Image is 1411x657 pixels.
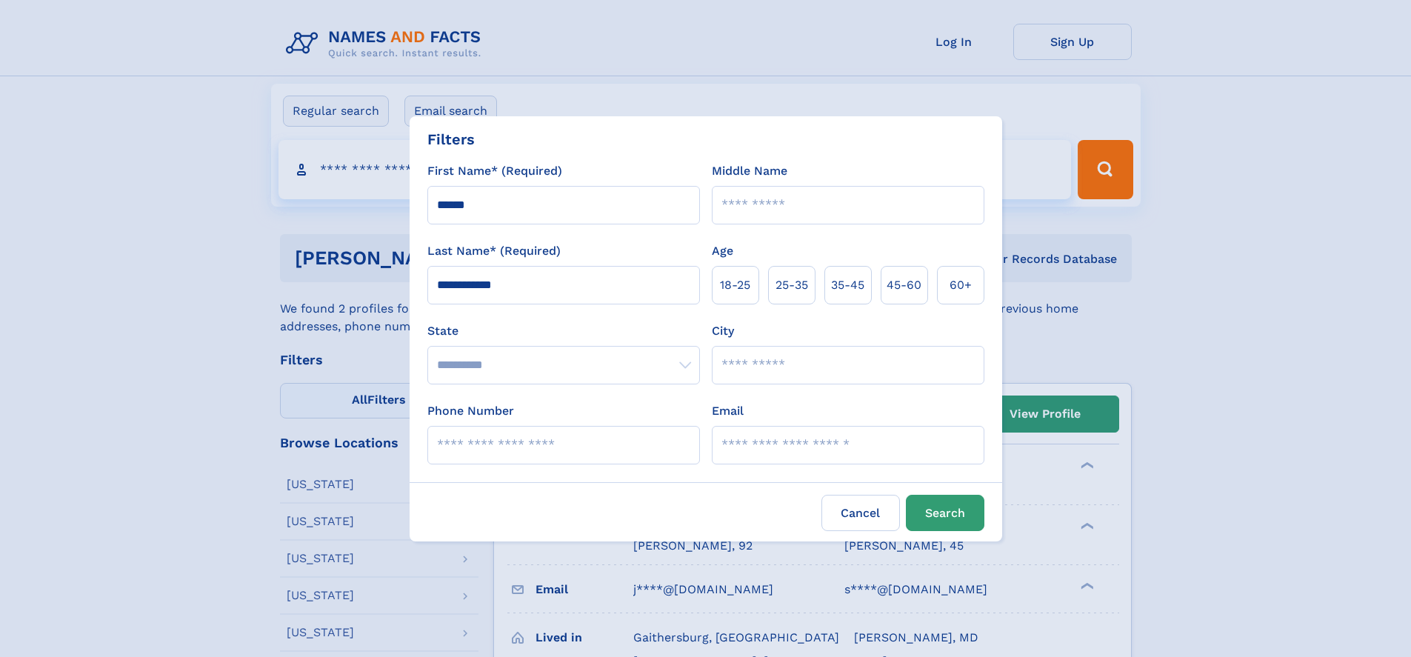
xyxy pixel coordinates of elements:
[906,495,984,531] button: Search
[712,322,734,340] label: City
[427,162,562,180] label: First Name* (Required)
[887,276,921,294] span: 45‑60
[712,162,787,180] label: Middle Name
[831,276,864,294] span: 35‑45
[427,322,700,340] label: State
[950,276,972,294] span: 60+
[712,242,733,260] label: Age
[775,276,808,294] span: 25‑35
[427,242,561,260] label: Last Name* (Required)
[427,402,514,420] label: Phone Number
[712,402,744,420] label: Email
[821,495,900,531] label: Cancel
[720,276,750,294] span: 18‑25
[427,128,475,150] div: Filters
